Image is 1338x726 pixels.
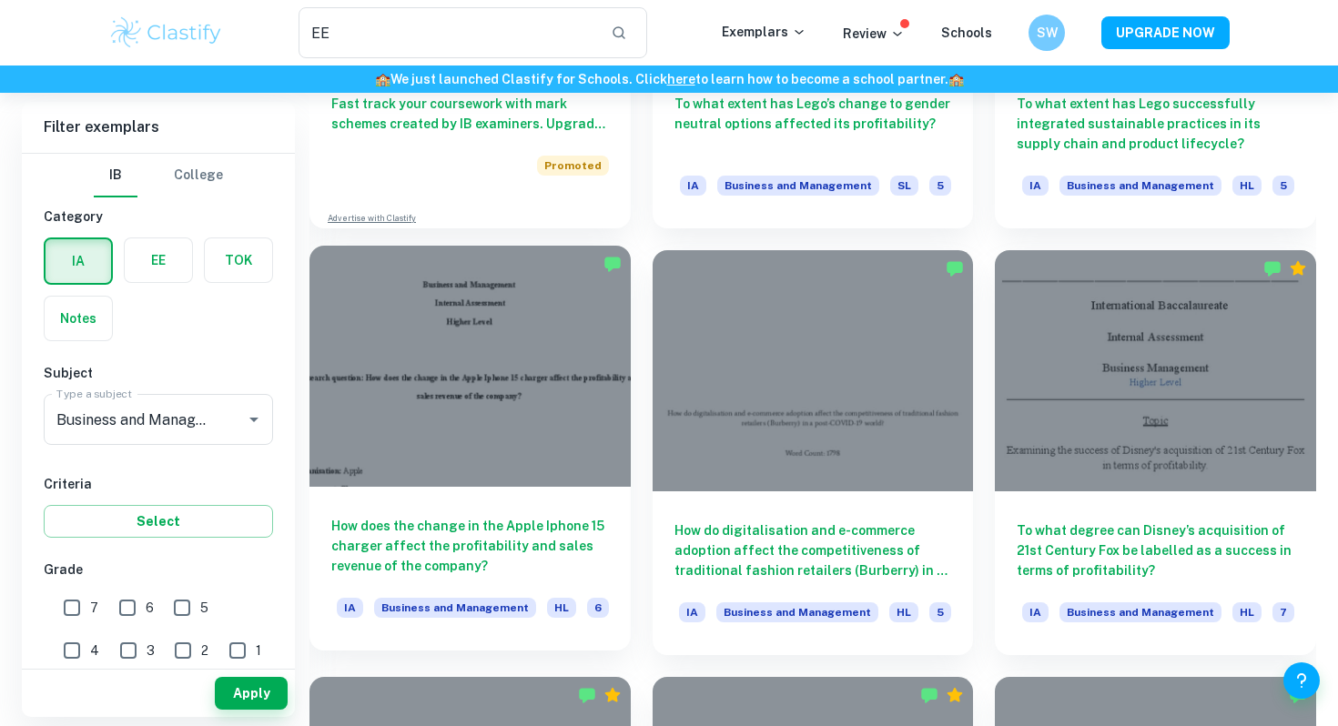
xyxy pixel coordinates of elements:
[1283,662,1320,699] button: Help and Feedback
[1022,602,1049,622] span: IA
[578,686,596,704] img: Marked
[1059,602,1221,622] span: Business and Management
[108,15,224,51] img: Clastify logo
[1017,94,1294,154] h6: To what extent has Lego successfully integrated sustainable practices in its supply chain and pro...
[920,686,938,704] img: Marked
[1059,176,1221,196] span: Business and Management
[374,598,536,618] span: Business and Management
[309,250,631,654] a: How does the change in the Apple Iphone 15 charger affect the profitability and sales revenue of ...
[680,176,706,196] span: IA
[328,212,416,225] a: Advertise with Clastify
[90,640,99,660] span: 4
[256,640,261,660] span: 1
[299,7,596,58] input: Search for any exemplars...
[716,602,878,622] span: Business and Management
[889,602,918,622] span: HL
[1022,176,1049,196] span: IA
[653,250,974,654] a: How do digitalisation and e-commerce adoption affect the competitiveness of traditional fashion r...
[44,363,273,383] h6: Subject
[331,94,609,134] h6: Fast track your coursework with mark schemes created by IB examiners. Upgrade now
[674,520,952,580] h6: How do digitalisation and e-commerce adoption affect the competitiveness of traditional fashion r...
[375,72,390,86] span: 🏫
[587,598,609,618] span: 6
[125,238,192,282] button: EE
[843,24,905,44] p: Review
[679,602,705,622] span: IA
[674,94,952,154] h6: To what extent has Lego’s change to gender neutral options affected its profitability?
[941,25,992,40] a: Schools
[667,72,695,86] a: here
[215,677,288,710] button: Apply
[22,102,295,153] h6: Filter exemplars
[717,176,879,196] span: Business and Management
[948,72,964,86] span: 🏫
[722,22,806,42] p: Exemplars
[147,640,155,660] span: 3
[44,207,273,227] h6: Category
[1289,259,1307,277] div: Premium
[44,560,273,580] h6: Grade
[241,407,267,432] button: Open
[1232,176,1262,196] span: HL
[4,69,1334,89] h6: We just launched Clastify for Schools. Click to learn how to become a school partner.
[201,640,208,660] span: 2
[1232,602,1262,622] span: HL
[547,598,576,618] span: HL
[1263,259,1282,277] img: Marked
[1101,16,1230,49] button: UPGRADE NOW
[337,598,363,618] span: IA
[929,602,951,622] span: 5
[56,386,132,401] label: Type a subject
[995,250,1316,654] a: To what degree can Disney’s acquisition of 21st Century Fox be labelled as a success in terms of ...
[1272,176,1294,196] span: 5
[44,474,273,494] h6: Criteria
[200,598,208,618] span: 5
[890,176,918,196] span: SL
[146,598,154,618] span: 6
[44,505,273,538] button: Select
[205,238,272,282] button: TOK
[1017,520,1294,580] h6: To what degree can Disney’s acquisition of 21st Century Fox be labelled as a success in terms of ...
[929,176,951,196] span: 5
[946,686,964,704] div: Premium
[946,259,964,277] img: Marked
[45,297,112,340] button: Notes
[1029,15,1065,51] button: SW
[1037,23,1058,43] h6: SW
[174,154,223,197] button: College
[46,239,111,283] button: IA
[537,156,609,176] span: Promoted
[90,598,98,618] span: 7
[1272,602,1294,622] span: 7
[331,516,609,576] h6: How does the change in the Apple Iphone 15 charger affect the profitability and sales revenue of ...
[603,255,622,273] img: Marked
[603,686,622,704] div: Premium
[94,154,223,197] div: Filter type choice
[94,154,137,197] button: IB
